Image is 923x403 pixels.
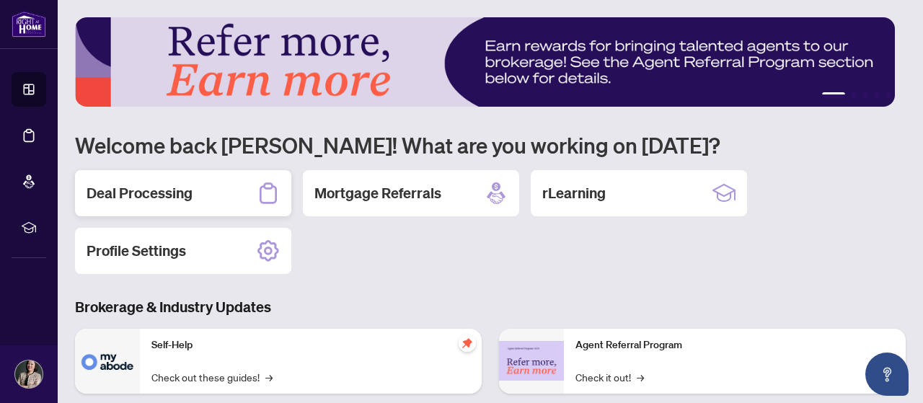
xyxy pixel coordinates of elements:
[637,369,644,385] span: →
[314,183,441,203] h2: Mortgage Referrals
[87,183,193,203] h2: Deal Processing
[12,11,46,37] img: logo
[75,329,140,394] img: Self-Help
[874,92,880,98] button: 4
[851,92,857,98] button: 2
[575,337,894,353] p: Agent Referral Program
[75,17,895,107] img: Slide 0
[15,360,43,388] img: Profile Icon
[542,183,606,203] h2: rLearning
[459,335,476,352] span: pushpin
[87,241,186,261] h2: Profile Settings
[886,92,891,98] button: 5
[822,92,845,98] button: 1
[862,92,868,98] button: 3
[151,369,273,385] a: Check out these guides!→
[265,369,273,385] span: →
[151,337,470,353] p: Self-Help
[865,353,909,396] button: Open asap
[499,341,564,381] img: Agent Referral Program
[75,131,906,159] h1: Welcome back [PERSON_NAME]! What are you working on [DATE]?
[575,369,644,385] a: Check it out!→
[75,297,906,317] h3: Brokerage & Industry Updates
